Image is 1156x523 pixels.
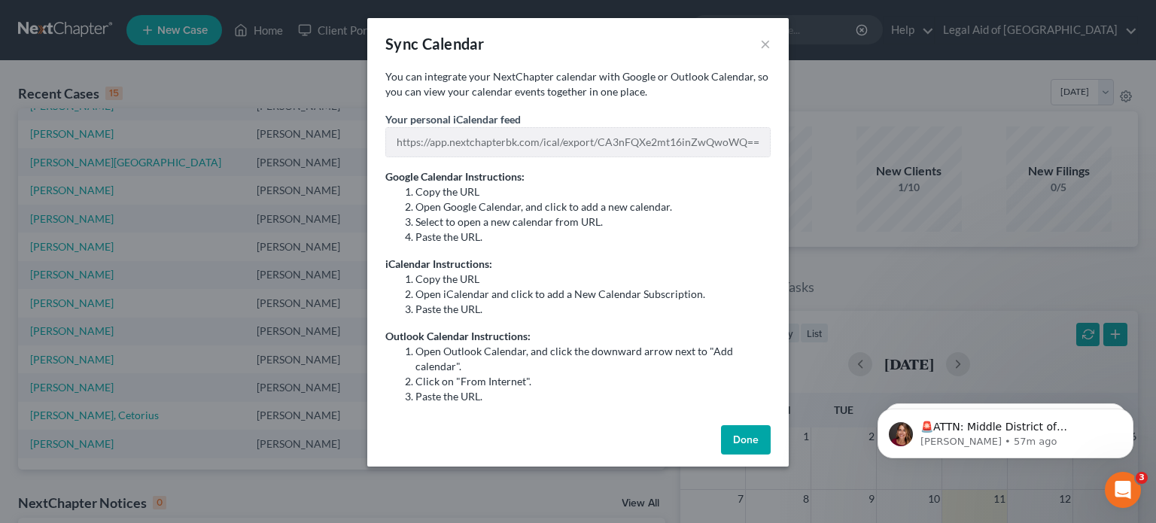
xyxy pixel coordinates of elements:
input: -- [386,128,770,157]
li: Click on "From Internet". [415,374,771,389]
p: You can integrate your NextChapter calendar with Google or Outlook Calendar, so you can view your... [385,69,771,99]
label: Your personal iCalendar feed [385,111,521,127]
li: Copy the URL [415,272,771,287]
li: Open iCalendar and click to add a New Calendar Subscription. [415,287,771,302]
button: Done [721,425,771,455]
span: 3 [1136,472,1148,484]
button: × [760,35,771,53]
li: Open Google Calendar, and click to add a new calendar. [415,199,771,214]
b: Outlook Calendar Instructions: [385,330,531,342]
li: Paste the URL. [415,302,771,317]
iframe: Intercom live chat [1105,472,1141,508]
b: Google Calendar Instructions: [385,170,525,183]
li: Paste the URL. [415,230,771,245]
li: Paste the URL. [415,389,771,404]
b: iCalendar Instructions: [385,257,492,270]
li: Copy the URL [415,184,771,199]
li: Select to open a new calendar from URL. [415,214,771,230]
iframe: Intercom notifications message [855,377,1156,482]
h3: Sync Calendar [385,33,484,54]
li: Open Outlook Calendar, and click the downward arrow next to "Add calendar". [415,344,771,374]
